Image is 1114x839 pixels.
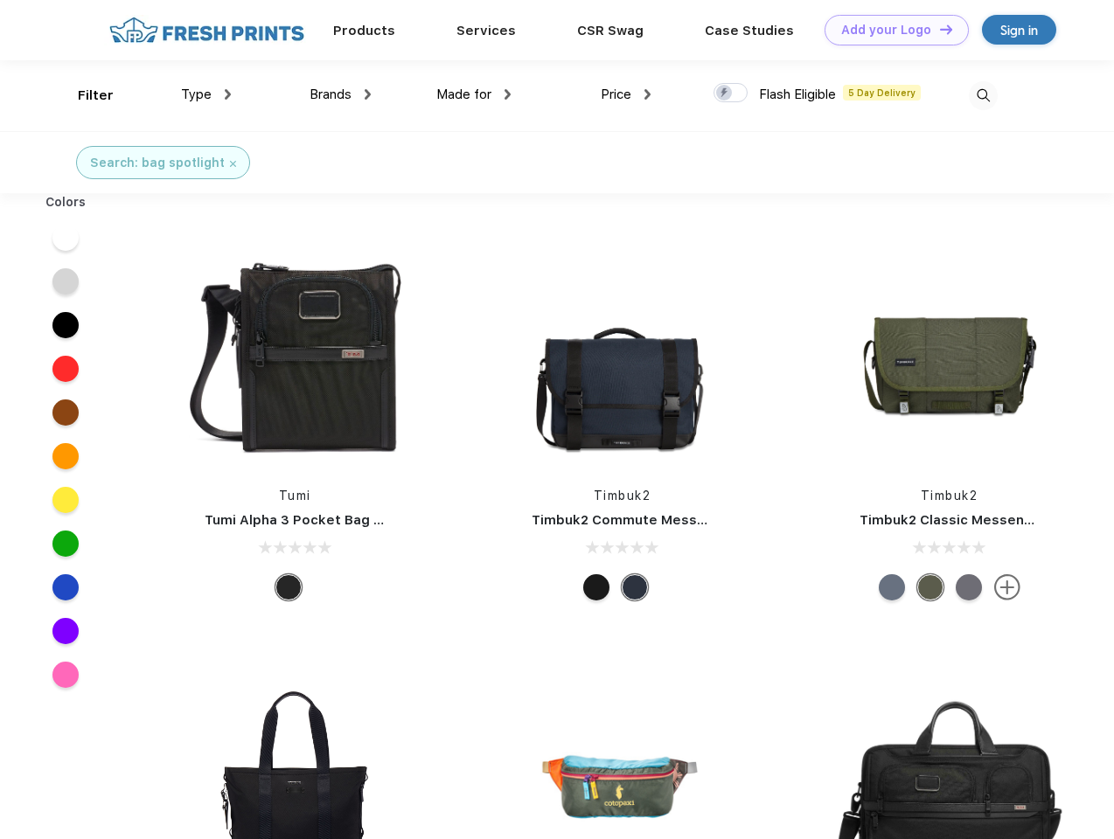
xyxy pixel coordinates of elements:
[622,574,648,600] div: Eco Nautical
[230,161,236,167] img: filter_cancel.svg
[917,574,943,600] div: Eco Army
[505,237,738,469] img: func=resize&h=266
[279,489,311,503] a: Tumi
[275,574,302,600] div: Black
[181,87,212,102] span: Type
[333,23,395,38] a: Products
[78,86,114,106] div: Filter
[601,87,631,102] span: Price
[921,489,978,503] a: Timbuk2
[205,512,409,528] a: Tumi Alpha 3 Pocket Bag Small
[940,24,952,34] img: DT
[956,574,982,600] div: Eco Army Pop
[310,87,352,102] span: Brands
[436,87,491,102] span: Made for
[32,193,100,211] div: Colors
[843,85,921,101] span: 5 Day Delivery
[759,87,836,102] span: Flash Eligible
[104,15,310,45] img: fo%20logo%202.webp
[178,237,411,469] img: func=resize&h=266
[982,15,1056,45] a: Sign in
[879,574,905,600] div: Eco Lightbeam
[1000,20,1038,40] div: Sign in
[225,89,231,100] img: dropdown.png
[860,512,1076,528] a: Timbuk2 Classic Messenger Bag
[594,489,651,503] a: Timbuk2
[365,89,371,100] img: dropdown.png
[644,89,651,100] img: dropdown.png
[505,89,511,100] img: dropdown.png
[969,81,998,110] img: desktop_search.svg
[841,23,931,38] div: Add your Logo
[583,574,609,600] div: Eco Black
[994,574,1020,600] img: more.svg
[532,512,766,528] a: Timbuk2 Commute Messenger Bag
[90,154,225,172] div: Search: bag spotlight
[833,237,1066,469] img: func=resize&h=266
